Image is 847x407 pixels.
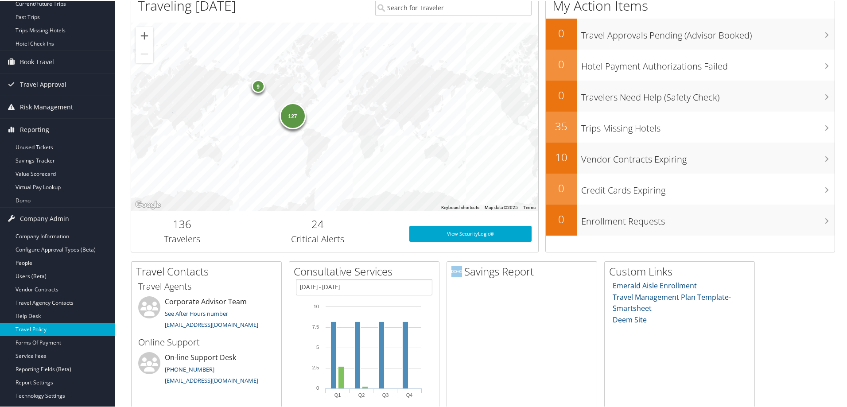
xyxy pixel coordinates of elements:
[316,384,319,390] tspan: 0
[312,323,319,329] tspan: 7.5
[406,391,413,397] text: Q4
[546,149,577,164] h2: 10
[581,179,835,196] h3: Credit Cards Expiring
[581,148,835,165] h3: Vendor Contracts Expiring
[546,142,835,173] a: 10Vendor Contracts Expiring
[294,263,439,278] h2: Consultative Services
[546,180,577,195] h2: 0
[581,86,835,103] h3: Travelers Need Help (Safety Check)
[409,225,532,241] a: View SecurityLogic®
[133,198,163,210] img: Google
[581,210,835,227] h3: Enrollment Requests
[20,50,54,72] span: Book Travel
[138,279,275,292] h3: Travel Agents
[546,49,835,80] a: 0Hotel Payment Authorizations Failed
[581,55,835,72] h3: Hotel Payment Authorizations Failed
[20,207,69,229] span: Company Admin
[136,263,281,278] h2: Travel Contacts
[136,44,153,62] button: Zoom out
[613,291,731,313] a: Travel Management Plan Template- Smartsheet
[165,309,228,317] a: See After Hours number
[138,216,226,231] h2: 136
[546,25,577,40] h2: 0
[451,263,597,278] h2: Savings Report
[20,95,73,117] span: Risk Management
[546,118,577,133] h2: 35
[316,344,319,349] tspan: 5
[546,80,835,111] a: 0Travelers Need Help (Safety Check)
[451,265,462,276] img: domo-logo.png
[138,335,275,348] h3: Online Support
[358,391,365,397] text: Q2
[312,364,319,369] tspan: 2.5
[546,211,577,226] h2: 0
[138,232,226,244] h3: Travelers
[279,101,306,128] div: 127
[133,198,163,210] a: Open this area in Google Maps (opens a new window)
[240,216,396,231] h2: 24
[165,376,258,384] a: [EMAIL_ADDRESS][DOMAIN_NAME]
[613,314,647,324] a: Deem Site
[334,391,341,397] text: Q1
[546,111,835,142] a: 35Trips Missing Hotels
[314,303,319,308] tspan: 10
[581,117,835,134] h3: Trips Missing Hotels
[240,232,396,244] h3: Critical Alerts
[546,56,577,71] h2: 0
[546,204,835,235] a: 0Enrollment Requests
[136,26,153,44] button: Zoom in
[382,391,389,397] text: Q3
[251,79,264,92] div: 9
[546,173,835,204] a: 0Credit Cards Expiring
[20,118,49,140] span: Reporting
[546,18,835,49] a: 0Travel Approvals Pending (Advisor Booked)
[441,204,479,210] button: Keyboard shortcuts
[20,73,66,95] span: Travel Approval
[581,24,835,41] h3: Travel Approvals Pending (Advisor Booked)
[134,295,279,332] li: Corporate Advisor Team
[609,263,754,278] h2: Custom Links
[485,204,518,209] span: Map data ©2025
[523,204,536,209] a: Terms (opens in new tab)
[546,87,577,102] h2: 0
[165,320,258,328] a: [EMAIL_ADDRESS][DOMAIN_NAME]
[134,351,279,388] li: On-line Support Desk
[613,280,697,290] a: Emerald Aisle Enrollment
[165,364,214,372] a: [PHONE_NUMBER]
